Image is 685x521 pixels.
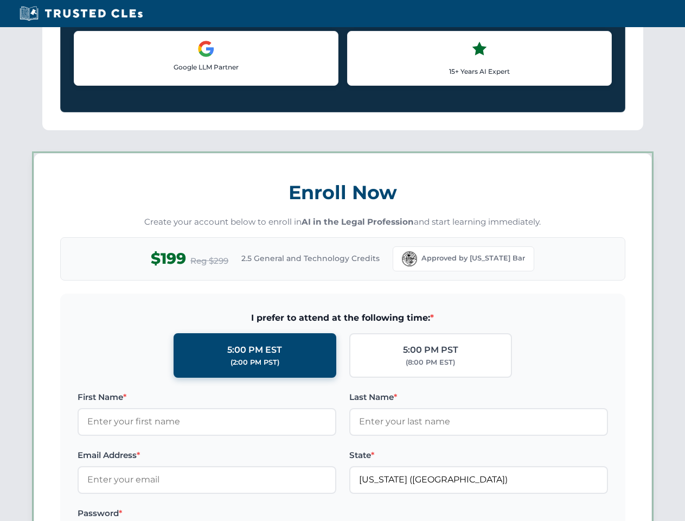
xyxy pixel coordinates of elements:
img: Google [197,40,215,58]
img: Trusted CLEs [16,5,146,22]
div: 5:00 PM EST [227,343,282,357]
span: I prefer to attend at the following time: [78,311,608,325]
p: Create your account below to enroll in and start learning immediately. [60,216,625,228]
label: Last Name [349,391,608,404]
input: Enter your first name [78,408,336,435]
strong: AI in the Legal Profession [302,217,414,227]
div: (2:00 PM PST) [231,357,279,368]
label: Email Address [78,449,336,462]
input: Florida (FL) [349,466,608,493]
label: Password [78,507,336,520]
div: (8:00 PM EST) [406,357,455,368]
input: Enter your email [78,466,336,493]
p: Google LLM Partner [83,62,329,72]
input: Enter your last name [349,408,608,435]
span: Reg $299 [190,255,228,268]
label: First Name [78,391,336,404]
span: 2.5 General and Technology Credits [241,252,380,264]
span: $199 [151,246,186,271]
img: Florida Bar [402,251,417,266]
label: State [349,449,608,462]
span: Approved by [US_STATE] Bar [421,253,525,264]
div: 5:00 PM PST [403,343,458,357]
p: 15+ Years AI Expert [356,66,603,77]
h3: Enroll Now [60,175,625,209]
